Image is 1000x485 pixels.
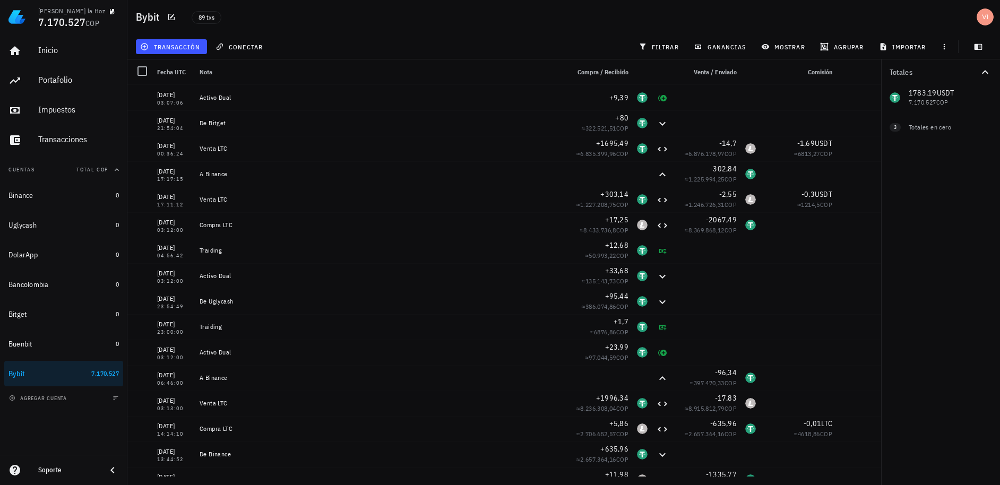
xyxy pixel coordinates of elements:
span: filtrar [641,42,679,51]
div: Traiding [200,323,561,331]
span: COP [820,430,832,438]
div: Portafolio [38,75,119,85]
span: 97.044,59 [589,353,616,361]
div: Compra LTC [200,221,561,229]
button: agregar cuenta [6,393,72,403]
span: 2.657.364,16 [580,455,616,463]
span: ≈ [794,150,832,158]
div: Binance [8,191,33,200]
span: -96,34 [715,368,737,377]
span: -17,83 [715,393,737,403]
span: COP [616,302,628,310]
div: [DATE] [157,115,191,126]
div: A Binance [200,170,561,178]
span: 1214,5 [801,201,820,209]
span: 0 [116,191,119,199]
div: De Uglycash [200,297,561,306]
span: 1.225.994,25 [688,175,725,183]
div: avatar [977,8,994,25]
div: Totales en cero [909,123,970,132]
button: importar [874,39,933,54]
span: -2067,49 [706,215,737,224]
span: +11,98 [605,470,629,479]
span: ≈ [685,226,737,234]
div: [DATE] [157,90,191,100]
span: LTC [821,419,832,428]
span: ≈ [685,201,737,209]
div: Comisión [760,59,837,85]
a: Inicio [4,38,123,64]
span: ≈ [580,226,628,234]
div: [DATE] [157,421,191,431]
div: Totales [890,68,979,76]
div: De Binance [200,450,561,458]
span: +23,99 [605,342,629,352]
div: Inicio [38,45,119,55]
span: conectar [218,42,263,51]
div: [DATE] [157,268,191,279]
span: +1,7 [614,317,628,326]
div: 03:13:00 [157,406,191,411]
div: [DATE] [157,370,191,380]
div: LTC-icon [745,194,756,205]
div: 14:14:10 [157,431,191,437]
span: -0,01 [804,419,821,428]
a: Transacciones [4,127,123,153]
span: -2,55 [719,189,737,199]
span: COP [616,252,628,259]
span: COP [725,379,737,387]
div: USDT-icon [745,373,756,383]
button: filtrar [634,39,685,54]
span: USDT [815,189,832,199]
span: COP [725,201,737,209]
span: +1695,49 [596,138,628,148]
div: [DATE] [157,472,191,482]
span: -1335,77 [706,470,737,479]
span: ≈ [576,455,628,463]
img: LedgiFi [8,8,25,25]
span: COP [616,201,628,209]
span: 6.876.178,97 [688,150,725,158]
a: Bitget 0 [4,301,123,327]
div: LTC-icon [637,474,648,485]
span: 135.143,73 [585,277,616,285]
div: Venta LTC [200,144,561,153]
span: 322.521,51 [585,124,616,132]
div: USDT-icon [637,118,648,128]
div: Uglycash [8,221,37,230]
span: mostrar [763,42,805,51]
div: [DATE] [157,217,191,228]
span: -302,84 [710,164,737,174]
div: 23:00:00 [157,330,191,335]
div: 13:44:52 [157,457,191,462]
div: [PERSON_NAME] la Hoz [38,7,105,15]
span: 0 [116,340,119,348]
div: Nota [195,59,565,85]
span: -635,96 [710,419,737,428]
span: +303,14 [600,189,628,199]
span: importar [881,42,926,51]
div: Activo Dual [200,93,561,102]
span: 0 [116,280,119,288]
span: ≈ [585,252,628,259]
span: 6813,27 [798,150,820,158]
div: 00:36:24 [157,151,191,157]
div: 17:17:15 [157,177,191,182]
div: Compra / Recibido [565,59,633,85]
span: ≈ [582,277,628,285]
span: COP [616,430,628,438]
span: COP [820,201,832,209]
div: Impuestos [38,105,119,115]
span: ≈ [582,124,628,132]
span: 0 [116,250,119,258]
div: LTC-icon [637,423,648,434]
button: ganancias [689,39,753,54]
span: ≈ [685,150,737,158]
button: CuentasTotal COP [4,157,123,183]
div: 03:07:06 [157,100,191,106]
span: COP [725,404,737,412]
span: COP [725,150,737,158]
div: DolarApp [8,250,38,259]
div: USDT-icon [637,347,648,358]
span: agrupar [822,42,864,51]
